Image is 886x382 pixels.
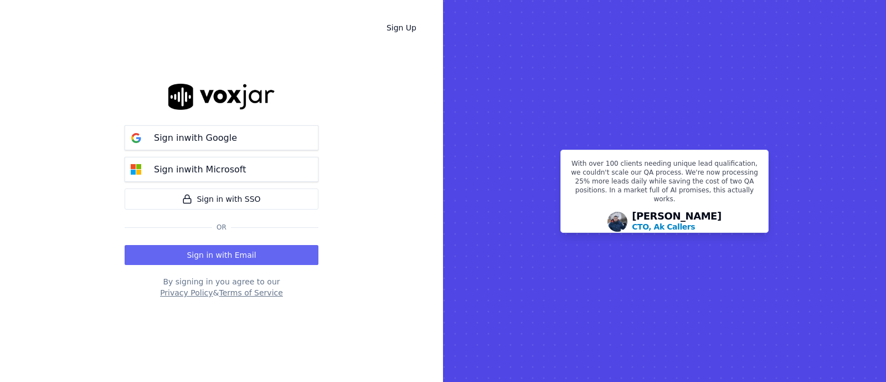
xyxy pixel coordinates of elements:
p: CTO, Ak Callers [632,221,695,232]
p: With over 100 clients needing unique lead qualification, we couldn't scale our QA process. We're ... [568,159,761,208]
p: Sign in with Google [154,131,237,145]
img: microsoft Sign in button [125,159,147,181]
button: Terms of Service [219,287,282,298]
a: Sign Up [378,18,425,38]
img: Avatar [607,212,627,232]
p: Sign in with Microsoft [154,163,246,176]
img: google Sign in button [125,127,147,149]
button: Privacy Policy [160,287,213,298]
span: Or [212,223,231,232]
button: Sign inwith Microsoft [125,157,318,182]
button: Sign in with Email [125,245,318,265]
a: Sign in with SSO [125,189,318,210]
div: [PERSON_NAME] [632,211,722,232]
button: Sign inwith Google [125,125,318,150]
div: By signing in you agree to our & [125,276,318,298]
img: logo [168,84,275,110]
